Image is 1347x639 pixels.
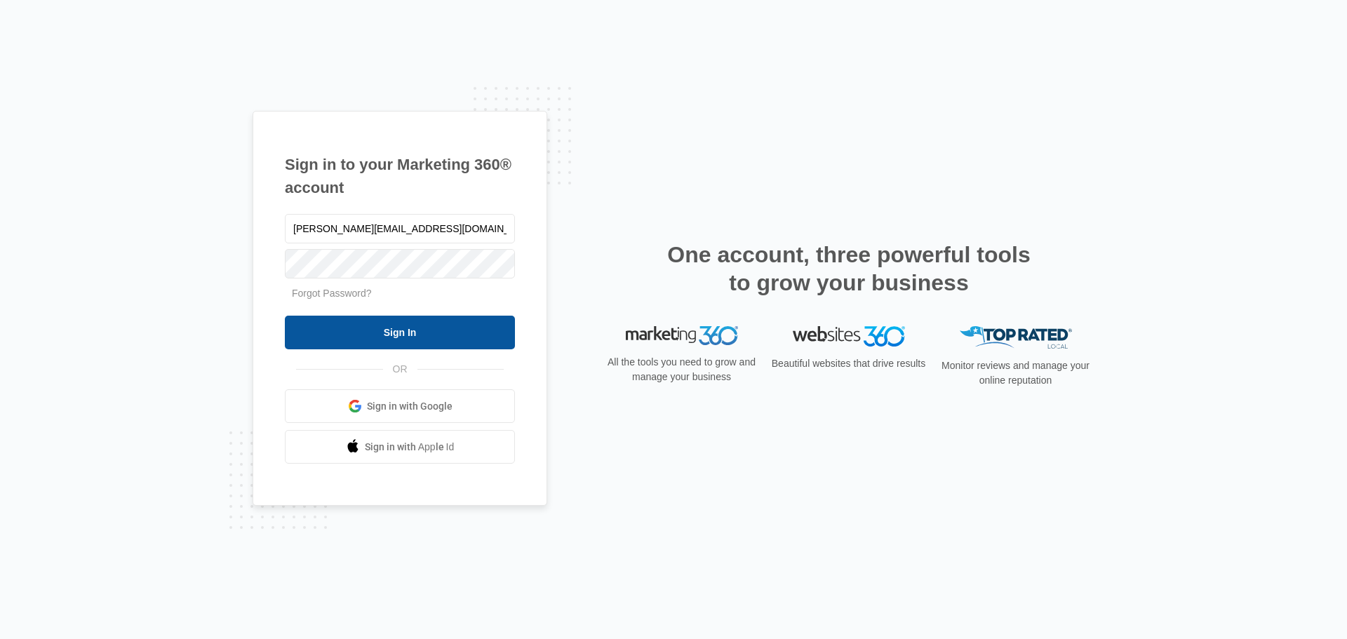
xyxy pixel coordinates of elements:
a: Sign in with Apple Id [285,430,515,464]
span: Sign in with Apple Id [365,440,455,455]
img: Websites 360 [793,326,905,347]
p: Monitor reviews and manage your online reputation [937,359,1094,389]
p: All the tools you need to grow and manage your business [603,356,760,385]
img: Marketing 360 [626,326,738,346]
span: Sign in with Google [367,399,453,414]
img: Top Rated Local [960,326,1072,349]
input: Sign In [285,316,515,349]
input: Email [285,214,515,243]
a: Sign in with Google [285,389,515,423]
a: Forgot Password? [292,288,372,299]
p: Beautiful websites that drive results [770,357,927,372]
span: OR [383,362,417,377]
h1: Sign in to your Marketing 360® account [285,153,515,199]
h2: One account, three powerful tools to grow your business [663,241,1035,297]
